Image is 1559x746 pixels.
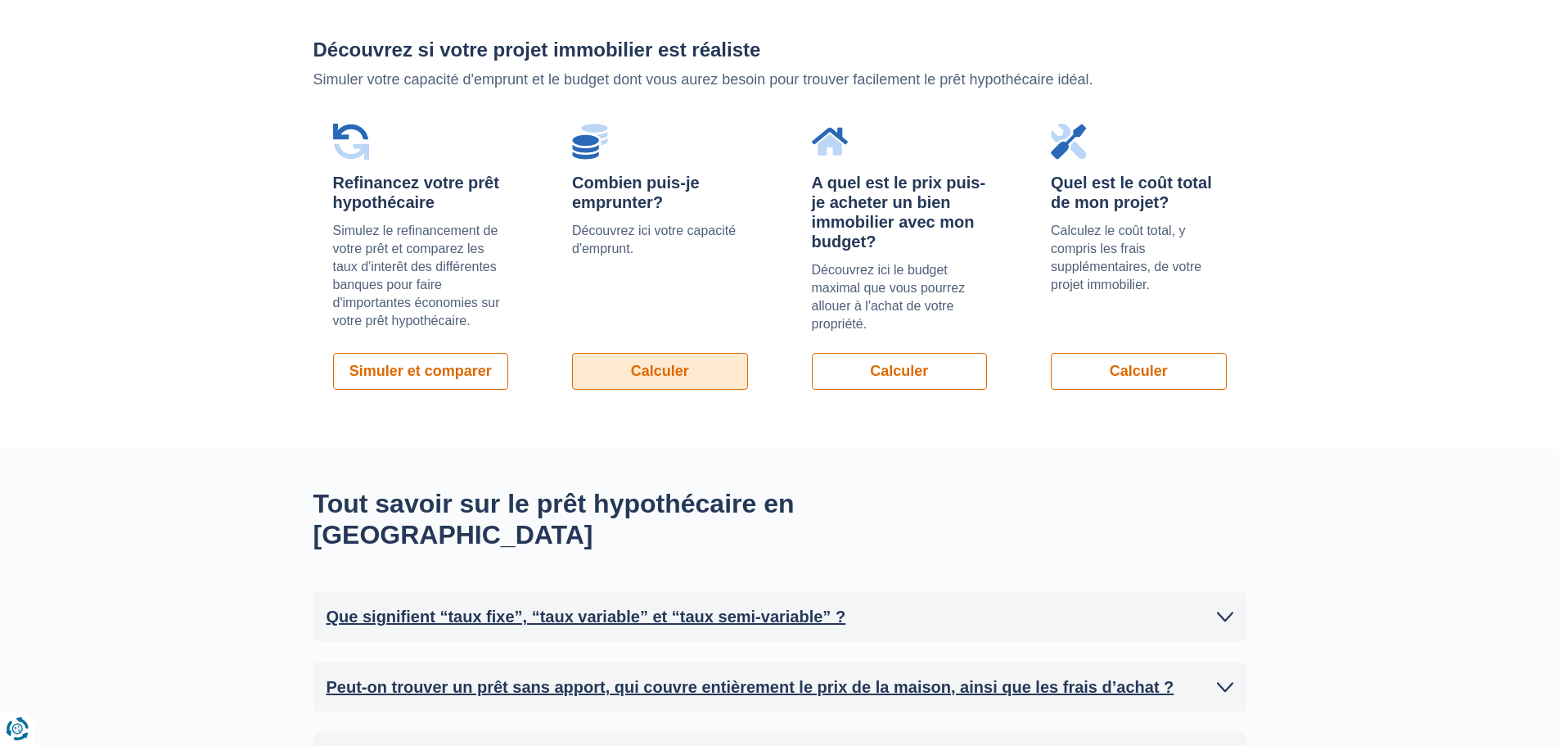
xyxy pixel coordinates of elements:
[572,353,748,390] a: Calculer
[327,675,1233,699] a: Peut-on trouver un prêt sans apport, qui couvre entièrement le prix de la maison, ainsi que les f...
[327,675,1174,699] h2: Peut-on trouver un prêt sans apport, qui couvre entièrement le prix de la maison, ainsi que les f...
[1051,124,1087,160] img: Quel est le coût total de mon projet?
[313,70,1246,91] p: Simuler votre capacité d'emprunt et le budget dont vous aurez besoin pour trouver facilement le p...
[1051,173,1227,212] div: Quel est le coût total de mon projet?
[812,124,848,160] img: A quel est le prix puis-je acheter un bien immobilier avec mon budget?
[327,604,1233,629] a: Que signifient “taux fixe”, “taux variable” et “taux semi-variable” ?
[812,261,988,333] p: Découvrez ici le budget maximal que vous pourrez allouer à l'achat de votre propriété.
[1051,353,1227,390] a: Calculer
[572,124,608,160] img: Combien puis-je emprunter?
[333,353,509,390] a: Simuler et comparer
[812,173,988,251] div: A quel est le prix puis-je acheter un bien immobilier avec mon budget?
[333,173,509,212] div: Refinancez votre prêt hypothécaire
[327,604,846,629] h2: Que signifient “taux fixe”, “taux variable” et “taux semi-variable” ?
[333,124,369,160] img: Refinancez votre prêt hypothécaire
[1051,222,1227,294] p: Calculez le coût total, y compris les frais supplémentaires, de votre projet immobilier.
[313,39,1246,61] h2: Découvrez si votre projet immobilier est réaliste
[333,222,509,330] p: Simulez le refinancement de votre prêt et comparez les taux d'interêt des différentes banques pou...
[572,222,748,258] p: Découvrez ici votre capacité d'emprunt.
[313,488,927,551] h2: Tout savoir sur le prêt hypothécaire en [GEOGRAPHIC_DATA]
[572,173,748,212] div: Combien puis-je emprunter?
[812,353,988,390] a: Calculer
